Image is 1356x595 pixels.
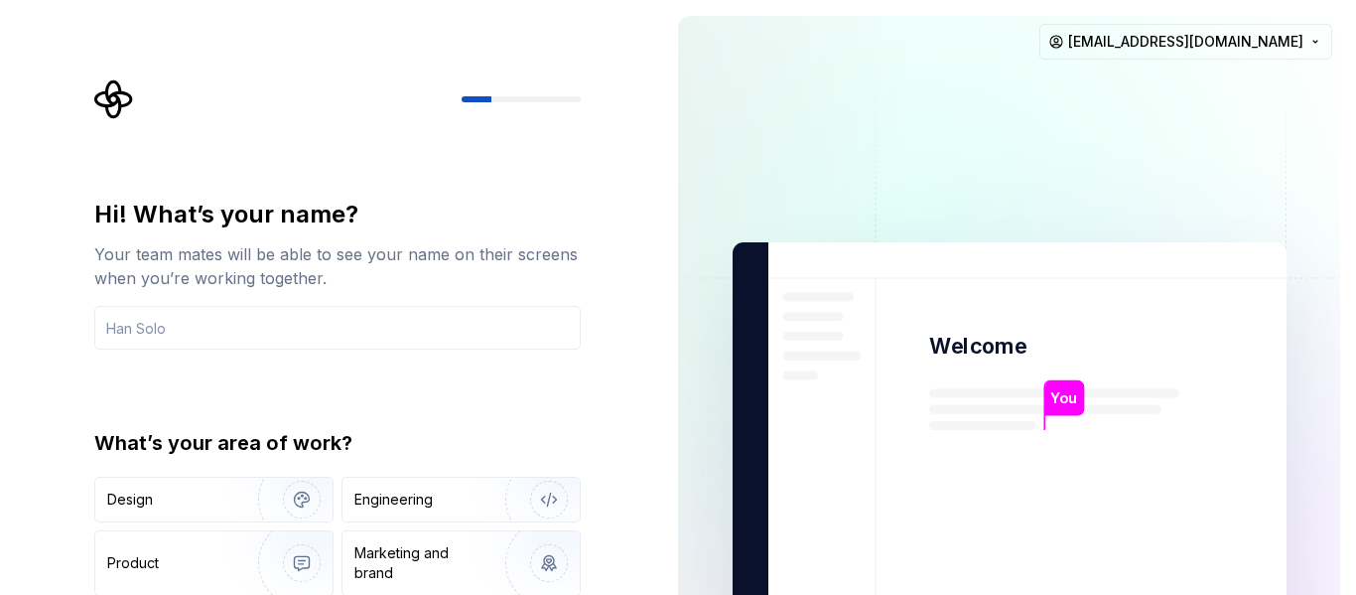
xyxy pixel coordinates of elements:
[1068,32,1303,52] span: [EMAIL_ADDRESS][DOMAIN_NAME]
[1050,387,1077,409] p: You
[929,332,1026,361] p: Welcome
[94,429,581,457] div: What’s your area of work?
[94,306,581,350] input: Han Solo
[354,543,488,583] div: Marketing and brand
[107,553,159,573] div: Product
[354,490,433,510] div: Engineering
[94,199,581,230] div: Hi! What’s your name?
[94,242,581,290] div: Your team mates will be able to see your name on their screens when you’re working together.
[107,490,153,510] div: Design
[1039,24,1332,60] button: [EMAIL_ADDRESS][DOMAIN_NAME]
[94,79,134,119] svg: Supernova Logo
